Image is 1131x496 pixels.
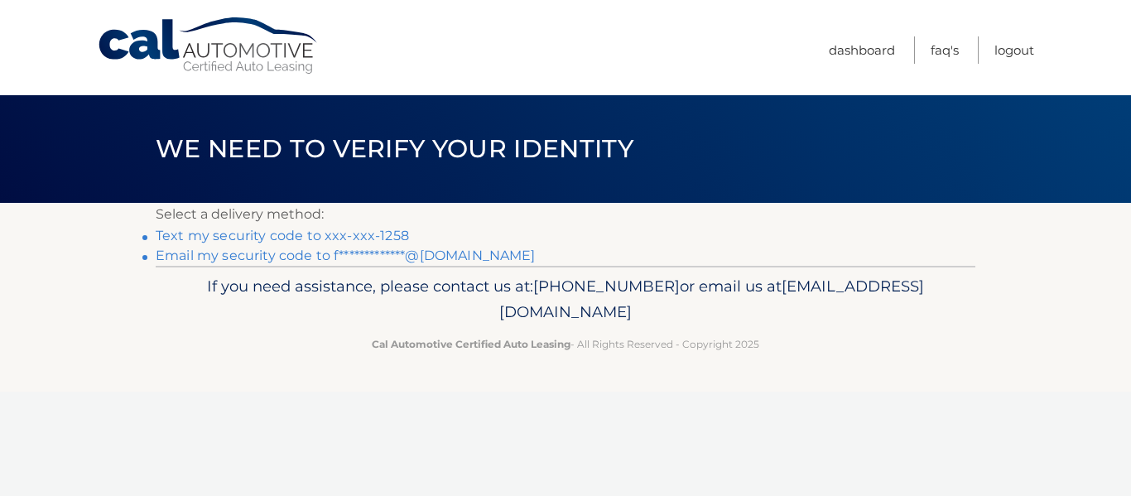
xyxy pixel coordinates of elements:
p: If you need assistance, please contact us at: or email us at [166,273,965,326]
a: Cal Automotive [97,17,320,75]
a: Logout [994,36,1034,64]
span: We need to verify your identity [156,133,633,164]
a: FAQ's [931,36,959,64]
p: - All Rights Reserved - Copyright 2025 [166,335,965,353]
strong: Cal Automotive Certified Auto Leasing [372,338,570,350]
a: Text my security code to xxx-xxx-1258 [156,228,409,243]
span: [PHONE_NUMBER] [533,277,680,296]
a: Dashboard [829,36,895,64]
p: Select a delivery method: [156,203,975,226]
